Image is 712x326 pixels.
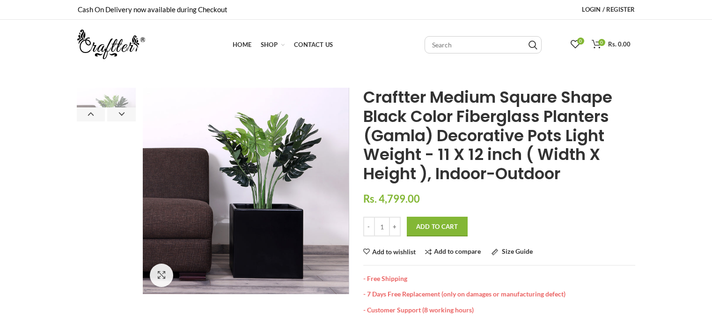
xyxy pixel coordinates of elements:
[363,217,375,236] input: -
[577,38,584,45] span: 0
[363,265,635,314] div: - Free Shipping - 7 Days Free Replacement (only on damages or manufacturing defect) - Customer Su...
[363,192,420,205] span: Rs. 4,799.00
[389,217,401,236] input: +
[566,35,585,54] a: 0
[598,39,605,46] span: 0
[528,40,537,50] input: Search
[502,247,533,255] span: Size Guide
[143,88,349,294] img: Craftter Medium Square Shape Black Color Fiberglass Planters (Gamla) Decorative Pots Light Weight...
[582,6,635,13] span: Login / Register
[261,41,278,48] span: Shop
[425,36,542,53] input: Search
[587,35,635,54] a: 0 Rs. 0.00
[294,41,333,48] span: Contact Us
[349,88,555,294] img: Craftter Medium Square Shape Black Color Fiberglass Planters (Gamla) Decorative Pots Light Weight...
[77,88,136,147] img: CFPL-14-B-1_150x_crop_center.jpg
[372,249,416,255] span: Add to wishlist
[425,248,481,255] a: Add to compare
[289,35,338,54] a: Contact Us
[256,35,289,54] a: Shop
[77,107,105,121] button: Previous
[434,247,481,255] span: Add to compare
[492,248,533,255] a: Size Guide
[363,249,416,255] a: Add to wishlist
[407,217,468,236] button: Add to Cart
[608,40,631,48] span: Rs. 0.00
[363,86,612,185] span: Craftter Medium Square Shape Black Color Fiberglass Planters (Gamla) Decorative Pots Light Weight...
[107,107,136,121] button: Next
[77,30,145,59] img: craftter.com
[233,41,251,48] span: Home
[228,35,256,54] a: Home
